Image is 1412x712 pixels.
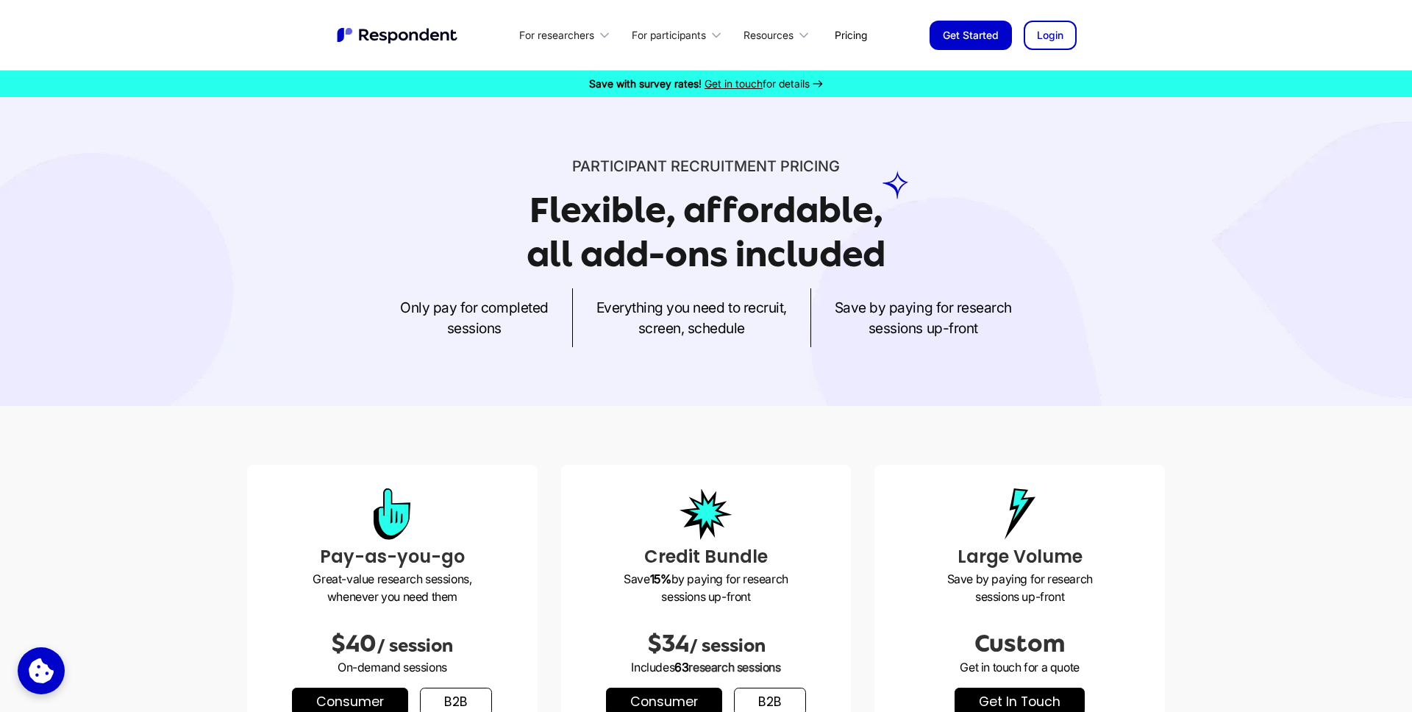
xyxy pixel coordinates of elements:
[688,660,780,674] span: research sessions
[259,570,526,605] p: Great-value research sessions, whenever you need them
[377,636,453,656] span: / session
[573,658,840,676] p: Includes
[573,570,840,605] p: Save by paying for research sessions up-front
[589,77,702,90] strong: Save with survey rates!
[705,77,763,90] span: Get in touch
[744,28,794,43] div: Resources
[335,26,460,45] a: home
[259,658,526,676] p: On-demand sessions
[589,76,810,91] div: for details
[527,190,885,274] h1: Flexible, affordable, all add-ons included
[674,660,688,674] span: 63
[1024,21,1077,50] a: Login
[780,157,840,175] span: PRICING
[650,572,671,586] strong: 15%
[886,658,1153,676] p: Get in touch for a quote
[259,544,526,570] h3: Pay-as-you-go
[335,26,460,45] img: Untitled UI logotext
[572,157,777,175] span: Participant recruitment
[974,630,1065,657] span: Custom
[930,21,1012,50] a: Get Started
[835,297,1012,338] p: Save by paying for research sessions up-front
[400,297,548,338] p: Only pay for completed sessions
[331,630,377,657] span: $40
[735,18,823,52] div: Resources
[519,28,594,43] div: For researchers
[632,28,706,43] div: For participants
[886,570,1153,605] p: Save by paying for research sessions up-front
[596,297,787,338] p: Everything you need to recruit, screen, schedule
[689,636,766,656] span: / session
[511,18,624,52] div: For researchers
[647,630,689,657] span: $34
[886,544,1153,570] h3: Large Volume
[823,18,879,52] a: Pricing
[573,544,840,570] h3: Credit Bundle
[624,18,735,52] div: For participants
